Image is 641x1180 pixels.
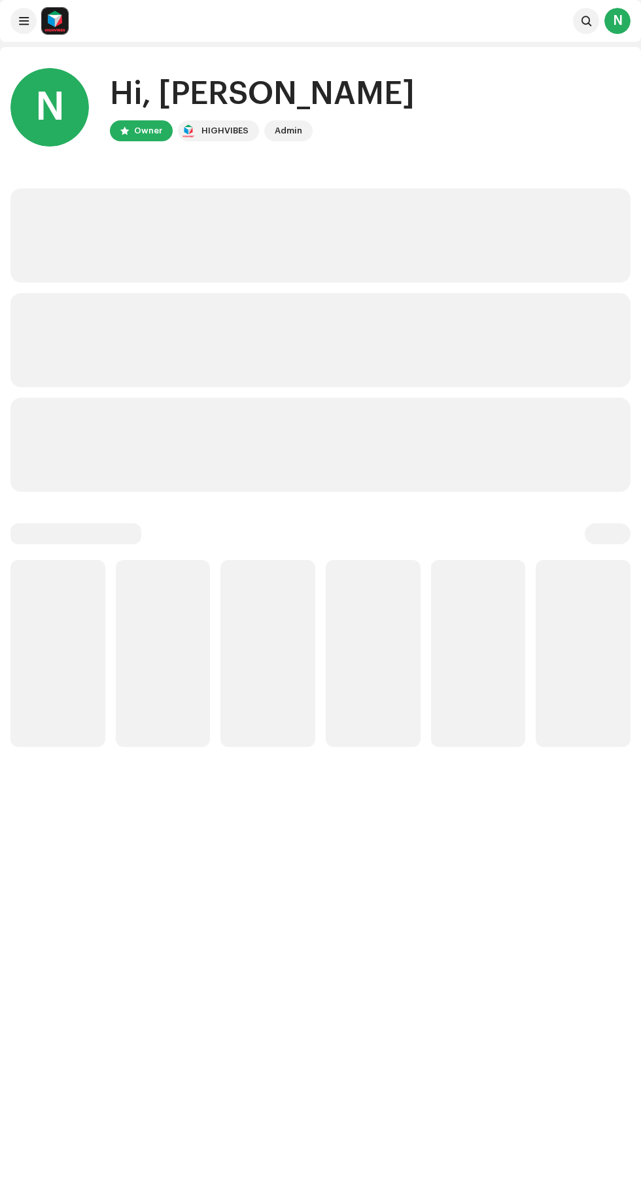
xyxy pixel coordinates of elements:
div: Hi, [PERSON_NAME] [110,73,415,115]
div: N [604,8,631,34]
div: N [10,68,89,147]
img: feab3aad-9b62-475c-8caf-26f15a9573ee [42,8,68,34]
div: Admin [275,123,302,139]
div: Owner [134,123,162,139]
div: HIGHVIBES [201,123,249,139]
img: feab3aad-9b62-475c-8caf-26f15a9573ee [181,123,196,139]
